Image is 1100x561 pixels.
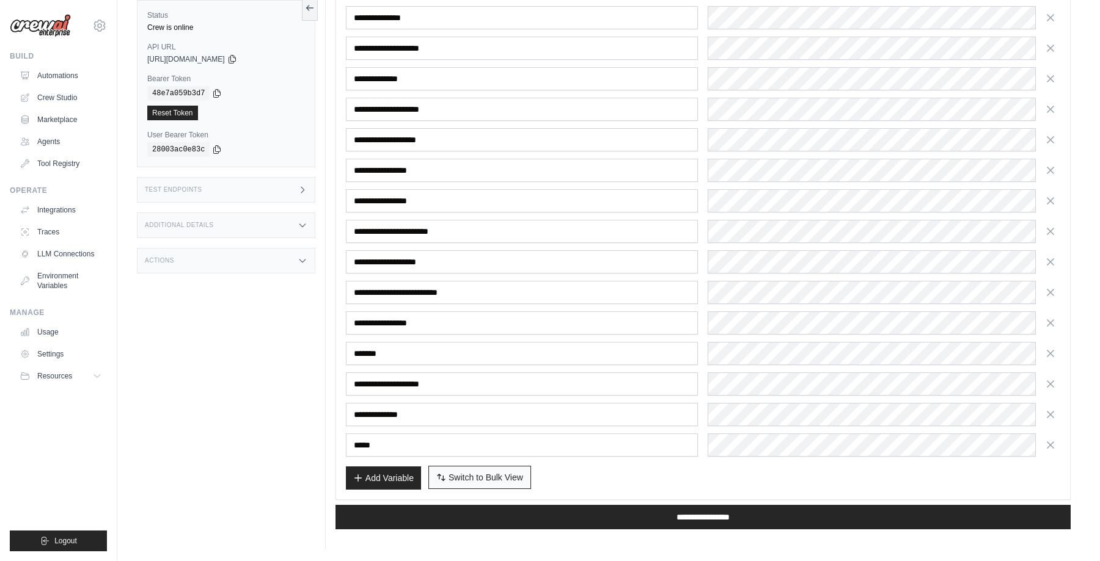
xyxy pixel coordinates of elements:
a: Tool Registry [15,154,107,173]
div: Build [10,51,107,61]
h3: Test Endpoints [145,186,202,194]
div: Manage [10,308,107,317]
a: Environment Variables [15,266,107,295]
button: Logout [10,530,107,551]
code: 28003ac0e83c [147,142,210,157]
iframe: Chat Widget [1039,502,1100,561]
h3: Actions [145,257,174,264]
label: API URL [147,42,305,52]
a: Settings [15,344,107,364]
a: Crew Studio [15,88,107,107]
div: Operate [10,186,107,195]
a: Automations [15,66,107,85]
code: 48e7a059b3d7 [147,86,210,101]
a: LLM Connections [15,244,107,264]
span: Logout [54,536,77,546]
a: Traces [15,222,107,242]
label: Status [147,10,305,20]
img: Logo [10,14,71,37]
a: Usage [15,322,107,342]
h3: Additional Details [145,222,213,229]
button: Add Variable [346,466,421,490]
span: [URL][DOMAIN_NAME] [147,54,225,64]
a: Reset Token [147,106,198,120]
label: User Bearer Token [147,130,305,140]
a: Agents [15,132,107,151]
button: Switch to Bulk View [428,466,531,489]
a: Marketplace [15,110,107,129]
div: Crew is online [147,23,305,32]
span: Switch to Bulk View [449,471,523,483]
a: Integrations [15,200,107,220]
button: Resources [15,366,107,386]
span: Resources [37,371,72,381]
label: Bearer Token [147,74,305,84]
